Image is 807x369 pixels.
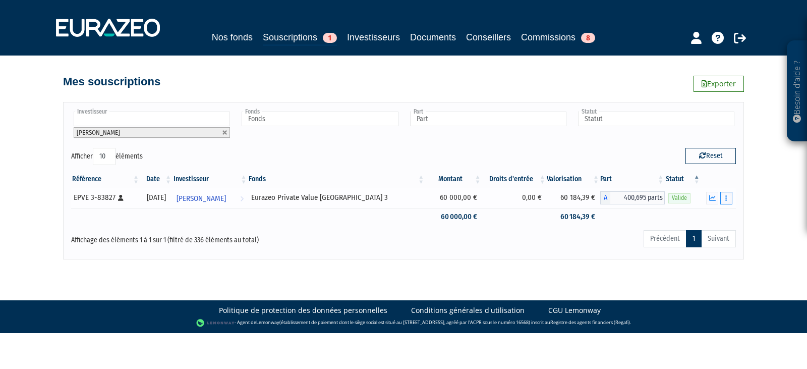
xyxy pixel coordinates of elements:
[323,33,337,43] span: 1
[93,148,116,165] select: Afficheréléments
[10,318,797,328] div: - Agent de (établissement de paiement dont le siège social est situé au [STREET_ADDRESS], agréé p...
[550,319,630,326] a: Registre des agents financiers (Regafi)
[56,19,160,37] img: 1732889491-logotype_eurazeo_blanc_rvb.png
[71,148,143,165] label: Afficher éléments
[610,191,665,204] span: 400,695 parts
[694,76,744,92] a: Exporter
[425,188,482,208] td: 60 000,00 €
[140,171,172,188] th: Date: activer pour trier la colonne par ordre croissant
[172,171,248,188] th: Investisseur: activer pour trier la colonne par ordre croissant
[685,148,736,164] button: Reset
[665,171,701,188] th: Statut : activer pour trier la colonne par ordre d&eacute;croissant
[71,171,140,188] th: Référence : activer pour trier la colonne par ordre croissant
[74,192,137,203] div: EPVE 3-83827
[118,195,124,201] i: [Français] Personne physique
[71,229,339,245] div: Affichage des éléments 1 à 1 sur 1 (filtré de 336 éléments au total)
[219,305,387,315] a: Politique de protection des données personnelles
[63,76,160,88] h4: Mes souscriptions
[425,208,482,226] td: 60 000,00 €
[547,208,600,226] td: 60 184,39 €
[581,33,595,43] span: 8
[600,171,665,188] th: Part: activer pour trier la colonne par ordre croissant
[547,171,600,188] th: Valorisation: activer pour trier la colonne par ordre croissant
[410,30,456,44] a: Documents
[521,30,595,44] a: Commissions8
[251,192,422,203] div: Eurazeo Private Value [GEOGRAPHIC_DATA] 3
[212,30,253,44] a: Nos fonds
[411,305,525,315] a: Conditions générales d'utilisation
[248,171,425,188] th: Fonds: activer pour trier la colonne par ordre croissant
[547,188,600,208] td: 60 184,39 €
[347,30,400,44] a: Investisseurs
[425,171,482,188] th: Montant: activer pour trier la colonne par ordre croissant
[240,189,244,208] i: Voir l'investisseur
[77,129,120,136] span: [PERSON_NAME]
[548,305,601,315] a: CGU Lemonway
[600,191,610,204] span: A
[482,188,547,208] td: 0,00 €
[256,319,279,326] a: Lemonway
[177,189,226,208] span: [PERSON_NAME]
[196,318,235,328] img: logo-lemonway.png
[172,188,248,208] a: [PERSON_NAME]
[482,171,547,188] th: Droits d'entrée: activer pour trier la colonne par ordre croissant
[144,192,169,203] div: [DATE]
[600,191,665,204] div: A - Eurazeo Private Value Europe 3
[263,30,337,46] a: Souscriptions1
[668,193,690,203] span: Valide
[686,230,702,247] a: 1
[466,30,511,44] a: Conseillers
[791,46,803,137] p: Besoin d'aide ?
